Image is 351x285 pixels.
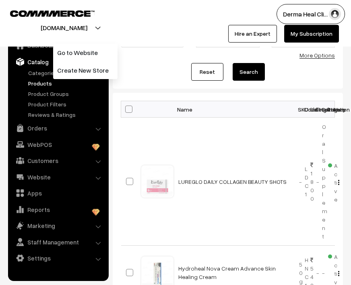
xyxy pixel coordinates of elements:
[233,63,265,81] button: Search
[306,101,311,118] th: Selling Price
[173,101,294,118] th: Name
[306,118,311,246] td: 1800
[10,170,106,184] a: Website
[26,90,106,98] a: Product Groups
[300,118,306,246] td: LDC1
[228,25,277,43] a: Hire an Expert
[338,271,339,276] img: Menu
[10,153,106,168] a: Customers
[26,100,106,108] a: Product Filters
[277,4,345,24] button: Derma Heal Cli…
[317,101,323,118] th: Category
[10,121,106,135] a: Orders
[191,63,223,81] a: Reset
[312,118,317,246] td: -
[10,202,106,217] a: Reports
[329,101,334,118] th: Action
[178,265,276,280] a: Hydroheal Nova Cream Advance Skin Healing Cream
[10,137,106,152] a: WebPOS
[26,69,106,77] a: Categories
[338,180,339,185] img: Menu
[317,118,323,246] td: Oral Supplement
[299,52,335,59] a: More Options
[53,44,118,61] a: Go to Website
[53,61,118,79] a: Create New Store
[284,25,339,43] a: My Subscription
[178,178,287,185] a: LUREGLO DAILY COLLAGEN BEAUTY SHOTS
[328,159,338,204] span: Active
[26,110,106,119] a: Reviews & Ratings
[294,101,300,118] th: SKU
[10,186,106,200] a: Apps
[312,101,317,118] th: Stock
[12,18,116,38] button: [DOMAIN_NAME]
[10,8,81,18] a: COMMMERCE
[300,101,306,118] th: Code
[10,218,106,233] a: Marketing
[329,8,341,20] img: user
[10,235,106,249] a: Staff Management
[294,118,300,246] td: -
[10,10,95,16] img: COMMMERCE
[10,251,106,265] a: Settings
[10,55,106,69] a: Catalog
[323,101,329,118] th: Status
[26,79,106,88] a: Products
